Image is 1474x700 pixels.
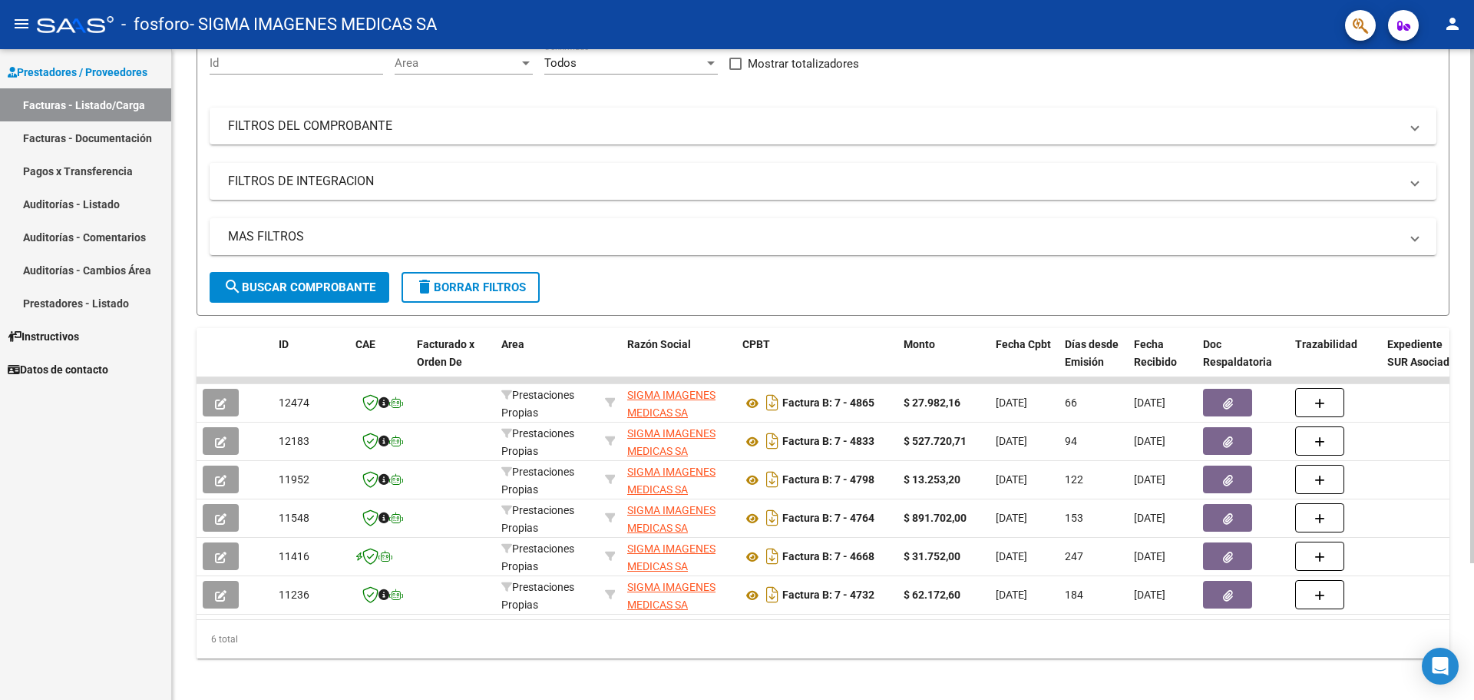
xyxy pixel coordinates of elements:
datatable-header-cell: CAE [349,328,411,396]
span: Facturado x Orden De [417,338,474,368]
datatable-header-cell: Doc Respaldatoria [1197,328,1289,396]
mat-icon: delete [415,277,434,296]
strong: Factura B: 7 - 4798 [782,474,874,486]
strong: Factura B: 7 - 4833 [782,436,874,448]
i: Descargar documento [762,390,782,415]
strong: Factura B: 7 - 4668 [782,551,874,563]
button: Borrar Filtros [402,272,540,303]
i: Descargar documento [762,467,782,492]
mat-expansion-panel-header: FILTROS DEL COMPROBANTE [210,108,1436,144]
span: [DATE] [996,473,1027,486]
datatable-header-cell: CPBT [736,328,897,396]
strong: $ 527.720,71 [904,435,967,447]
span: Prestaciones Propias [501,581,574,611]
span: SIGMA IMAGENES MEDICAS SA [627,542,716,572]
span: 11236 [279,589,309,601]
span: 247 [1065,550,1083,562]
span: [DATE] [996,550,1027,562]
mat-icon: search [223,277,242,296]
span: Doc Respaldatoria [1203,338,1272,368]
span: Instructivos [8,328,79,345]
strong: Factura B: 7 - 4764 [782,513,874,525]
mat-panel-title: FILTROS DEL COMPROBANTE [228,118,1400,134]
span: Datos de contacto [8,361,108,378]
span: 12474 [279,396,309,409]
span: [DATE] [1134,550,1165,562]
strong: $ 891.702,00 [904,512,967,524]
span: Monto [904,338,935,350]
datatable-header-cell: Area [495,328,599,396]
span: SIGMA IMAGENES MEDICAS SA [627,466,716,496]
datatable-header-cell: Expediente SUR Asociado [1381,328,1466,396]
strong: $ 31.752,00 [904,550,960,562]
strong: $ 27.982,16 [904,396,960,409]
span: 153 [1065,512,1083,524]
i: Descargar documento [762,429,782,453]
div: 30707663444 [627,579,730,611]
span: Fecha Cpbt [996,338,1051,350]
div: 30707663444 [627,540,730,572]
i: Descargar documento [762,506,782,530]
span: Borrar Filtros [415,280,526,294]
mat-expansion-panel-header: MAS FILTROS [210,218,1436,255]
span: 11548 [279,512,309,524]
div: 30707663444 [627,502,730,534]
strong: Factura B: 7 - 4732 [782,589,874,602]
div: 6 total [197,620,1449,659]
div: 30707663444 [627,386,730,419]
datatable-header-cell: Razón Social [621,328,736,396]
mat-icon: person [1443,15,1462,33]
span: ID [279,338,289,350]
span: Prestadores / Proveedores [8,64,147,81]
mat-icon: menu [12,15,31,33]
span: 122 [1065,473,1083,486]
span: 66 [1065,396,1077,409]
i: Descargar documento [762,582,782,607]
span: SIGMA IMAGENES MEDICAS SA [627,504,716,534]
span: [DATE] [996,512,1027,524]
span: CAE [355,338,375,350]
strong: $ 62.172,60 [904,589,960,601]
span: Trazabilidad [1295,338,1357,350]
mat-expansion-panel-header: FILTROS DE INTEGRACION [210,163,1436,200]
span: [DATE] [996,589,1027,601]
span: Prestaciones Propias [501,542,574,572]
span: [DATE] [1134,435,1165,447]
span: Todos [544,56,577,70]
span: Expediente SUR Asociado [1387,338,1456,368]
datatable-header-cell: Días desde Emisión [1059,328,1128,396]
span: [DATE] [1134,473,1165,486]
span: Días desde Emisión [1065,338,1119,368]
span: [DATE] [1134,396,1165,409]
span: Area [395,56,519,70]
span: CPBT [742,338,770,350]
datatable-header-cell: Fecha Recibido [1128,328,1197,396]
span: 11952 [279,473,309,486]
datatable-header-cell: Trazabilidad [1289,328,1381,396]
span: SIGMA IMAGENES MEDICAS SA [627,389,716,419]
span: Razón Social [627,338,691,350]
span: SIGMA IMAGENES MEDICAS SA [627,427,716,457]
span: - fosforo [121,8,190,41]
span: 12183 [279,435,309,447]
mat-panel-title: MAS FILTROS [228,228,1400,245]
span: 184 [1065,589,1083,601]
span: Fecha Recibido [1134,338,1177,368]
div: 30707663444 [627,425,730,457]
datatable-header-cell: Fecha Cpbt [990,328,1059,396]
mat-panel-title: FILTROS DE INTEGRACION [228,173,1400,190]
span: [DATE] [996,435,1027,447]
span: - SIGMA IMAGENES MEDICAS SA [190,8,437,41]
div: 30707663444 [627,463,730,496]
strong: Factura B: 7 - 4865 [782,397,874,410]
span: Prestaciones Propias [501,389,574,419]
span: Prestaciones Propias [501,466,574,496]
span: Area [501,338,524,350]
span: Prestaciones Propias [501,504,574,534]
span: 11416 [279,550,309,562]
span: Buscar Comprobante [223,280,375,294]
span: [DATE] [1134,512,1165,524]
datatable-header-cell: Monto [897,328,990,396]
span: Prestaciones Propias [501,427,574,457]
button: Buscar Comprobante [210,272,389,303]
